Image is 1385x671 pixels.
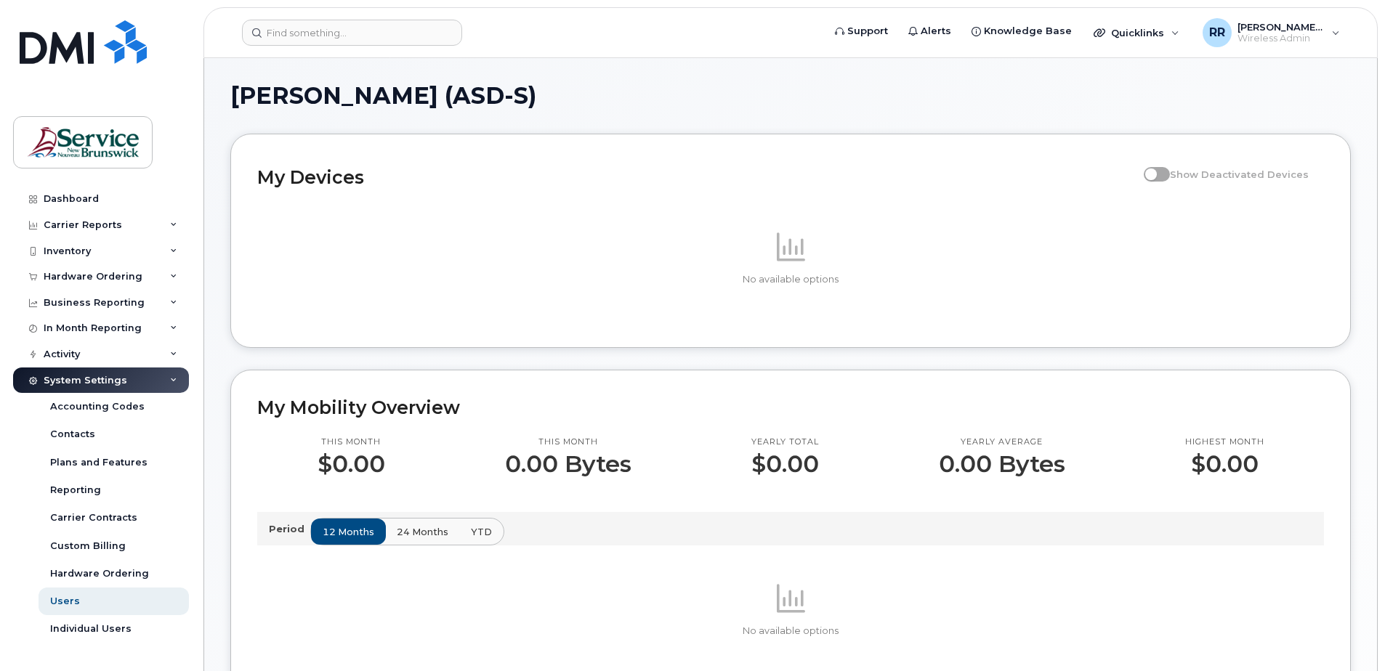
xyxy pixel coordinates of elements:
[1170,168,1309,180] span: Show Deactivated Devices
[1144,160,1155,172] input: Show Deactivated Devices
[751,436,819,448] p: Yearly total
[257,166,1136,188] h2: My Devices
[257,273,1324,286] p: No available options
[269,522,310,536] p: Period
[751,451,819,477] p: $0.00
[471,525,492,539] span: YTD
[1185,436,1264,448] p: Highest month
[505,451,631,477] p: 0.00 Bytes
[1185,451,1264,477] p: $0.00
[397,525,448,539] span: 24 months
[230,85,536,107] span: [PERSON_NAME] (ASD-S)
[939,451,1065,477] p: 0.00 Bytes
[505,436,631,448] p: This month
[257,396,1324,418] h2: My Mobility Overview
[939,436,1065,448] p: Yearly average
[318,451,385,477] p: $0.00
[257,625,1324,638] p: No available options
[318,436,385,448] p: This month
